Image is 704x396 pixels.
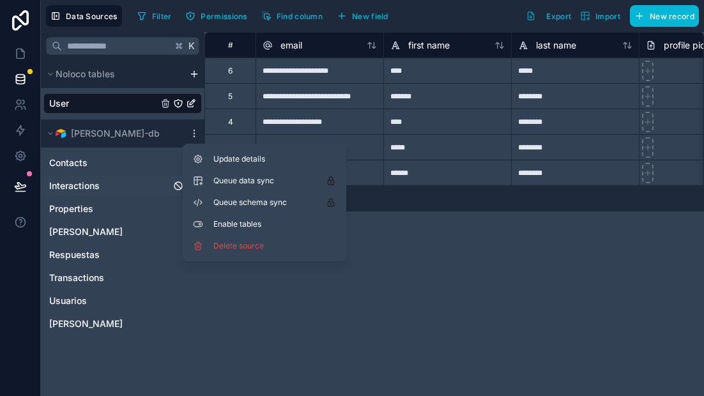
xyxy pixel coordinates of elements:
[49,248,100,261] span: Respuestas
[43,314,202,334] div: Vallas
[49,294,87,307] span: Usuarios
[228,91,233,102] div: 5
[49,271,171,284] a: Transactions
[49,179,171,192] a: Interactions
[152,11,172,21] span: Filter
[49,248,171,261] a: Respuestas
[213,219,336,229] span: Enable tables
[215,40,246,50] div: #
[132,6,176,26] button: Filter
[56,128,66,139] img: Airtable Logo
[49,179,100,192] span: Interactions
[650,11,694,21] span: New record
[49,225,171,238] a: [PERSON_NAME]
[213,241,305,251] span: Delete source
[43,268,202,288] div: Transactions
[49,97,158,110] a: User
[66,11,118,21] span: Data Sources
[188,214,341,234] button: Enable tables
[49,156,171,169] a: Contacts
[277,11,323,21] span: Find column
[213,197,305,208] span: Queue schema sync
[576,5,625,27] button: Import
[43,93,202,114] div: User
[630,5,699,27] button: New record
[43,291,202,311] div: Usuarios
[280,39,302,52] span: email
[49,97,69,110] span: User
[187,42,196,50] span: K
[43,65,184,83] button: Noloco tables
[408,39,450,52] span: first name
[56,68,115,80] span: Noloco tables
[49,202,93,215] span: Properties
[188,149,341,169] button: Update details
[521,5,576,27] button: Export
[332,6,393,26] button: New field
[257,6,327,26] button: Find column
[352,11,388,21] span: New field
[228,117,233,127] div: 4
[43,176,202,196] div: Interactions
[43,153,202,173] div: Contacts
[188,236,341,256] button: Delete source
[181,6,251,26] button: Permissions
[213,154,336,164] span: Update details
[43,222,202,242] div: Rentas
[43,245,202,265] div: Respuestas
[201,11,247,21] span: Permissions
[49,156,88,169] span: Contacts
[43,199,202,219] div: Properties
[43,125,184,142] button: Airtable Logo[PERSON_NAME]-db
[188,192,341,213] button: Queue schema sync
[49,294,171,307] a: Usuarios
[213,176,305,186] span: Queue data sync
[625,5,699,27] a: New record
[181,6,256,26] a: Permissions
[595,11,620,21] span: Import
[188,171,341,191] button: Queue data sync
[228,66,233,76] div: 6
[46,5,122,27] button: Data Sources
[49,317,123,330] span: [PERSON_NAME]
[546,11,571,21] span: Export
[49,317,171,330] a: [PERSON_NAME]
[49,225,123,238] span: [PERSON_NAME]
[49,202,171,215] a: Properties
[536,39,576,52] span: last name
[228,142,233,153] div: 3
[71,127,160,140] span: [PERSON_NAME]-db
[49,271,104,284] span: Transactions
